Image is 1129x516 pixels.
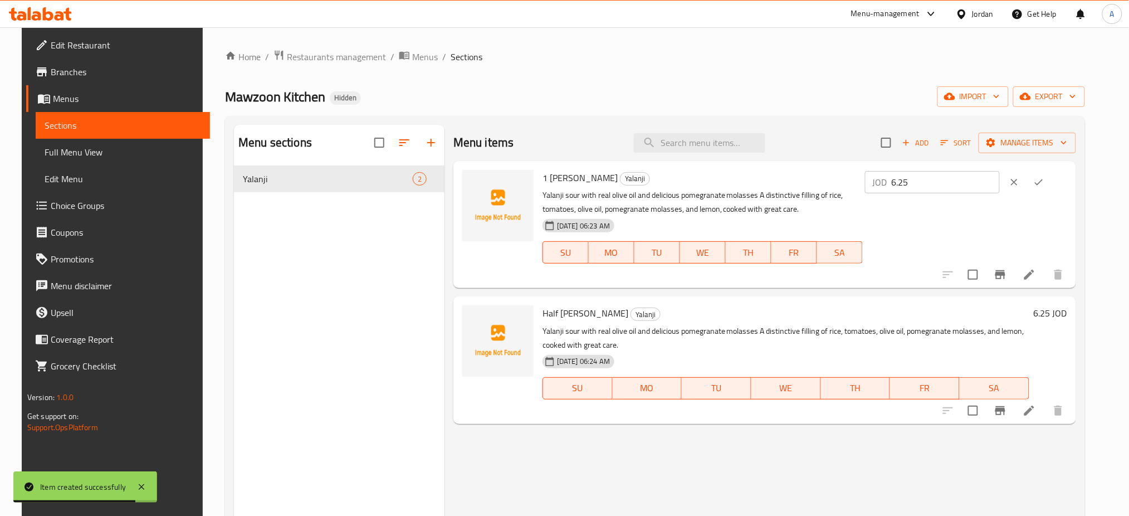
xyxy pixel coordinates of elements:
[330,93,361,103] span: Hidden
[36,112,211,139] a: Sections
[412,50,438,64] span: Menus
[51,333,202,346] span: Coverage Report
[330,91,361,105] div: Hidden
[1110,8,1115,20] span: A
[27,390,55,405] span: Version:
[399,50,438,64] a: Menus
[617,380,678,396] span: MO
[938,134,974,152] button: Sort
[620,172,650,186] div: Yalanji
[238,134,312,151] h2: Menu sections
[817,241,863,264] button: SA
[941,137,971,149] span: Sort
[553,221,614,231] span: [DATE] 06:23 AM
[26,219,211,246] a: Coupons
[933,134,979,152] span: Sort items
[1045,261,1072,288] button: delete
[685,245,721,261] span: WE
[1023,404,1036,417] a: Edit menu item
[821,377,891,400] button: TH
[961,399,985,422] span: Select to update
[442,50,446,64] li: /
[613,377,682,400] button: MO
[243,172,413,186] span: Yalanji
[51,359,202,373] span: Grocery Checklist
[451,50,482,64] span: Sections
[51,306,202,319] span: Upsell
[979,133,1076,153] button: Manage items
[36,165,211,192] a: Edit Menu
[988,136,1067,150] span: Manage items
[26,272,211,299] a: Menu disclaimer
[937,86,1009,107] button: import
[946,90,1000,104] span: import
[542,324,1029,352] p: Yalanji sour with real olive oil and delicious pomegranate molasses A distinctive filling of rice...
[234,161,444,197] nav: Menu sections
[462,170,534,241] img: 1 Kilo Yalanji
[756,380,817,396] span: WE
[730,245,767,261] span: TH
[273,50,386,64] a: Restaurants management
[895,380,955,396] span: FR
[45,145,202,159] span: Full Menu View
[26,59,211,85] a: Branches
[1045,397,1072,424] button: delete
[726,241,771,264] button: TH
[1013,86,1085,107] button: export
[45,172,202,186] span: Edit Menu
[26,85,211,112] a: Menus
[453,134,514,151] h2: Menu items
[51,226,202,239] span: Coupons
[620,172,649,185] span: Yalanji
[1023,268,1036,281] a: Edit menu item
[26,192,211,219] a: Choice Groups
[26,353,211,379] a: Grocery Checklist
[987,397,1014,424] button: Branch-specific-item
[51,199,202,212] span: Choice Groups
[27,420,98,435] a: Support.OpsPlatform
[639,245,676,261] span: TU
[686,380,747,396] span: TU
[51,252,202,266] span: Promotions
[234,165,444,192] div: Yalanji2
[825,380,886,396] span: TH
[53,92,202,105] span: Menus
[822,245,858,261] span: SA
[225,50,1084,64] nav: breadcrumb
[413,172,427,186] div: items
[1034,305,1067,321] h6: 6.25 JOD
[548,380,608,396] span: SU
[964,380,1025,396] span: SA
[771,241,817,264] button: FR
[851,7,920,21] div: Menu-management
[418,129,444,156] button: Add section
[542,169,618,186] span: 1 [PERSON_NAME]
[873,176,887,189] p: JOD
[1002,170,1027,194] button: clear
[898,134,933,152] button: Add
[26,326,211,353] a: Coverage Report
[593,245,630,261] span: MO
[45,119,202,132] span: Sections
[26,32,211,59] a: Edit Restaurant
[36,139,211,165] a: Full Menu View
[225,84,325,109] span: Mawzoon Kitchen
[1027,170,1051,194] button: ok
[51,279,202,293] span: Menu disclaimer
[57,390,74,405] span: 1.0.0
[26,246,211,272] a: Promotions
[631,308,661,321] div: Yalanji
[776,245,813,261] span: FR
[265,50,269,64] li: /
[898,134,933,152] span: Add item
[390,50,394,64] li: /
[751,377,821,400] button: WE
[413,174,426,184] span: 2
[901,137,931,149] span: Add
[51,38,202,52] span: Edit Restaurant
[40,481,126,493] div: Item created successfully
[972,8,994,20] div: Jordan
[542,377,613,400] button: SU
[987,261,1014,288] button: Branch-specific-item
